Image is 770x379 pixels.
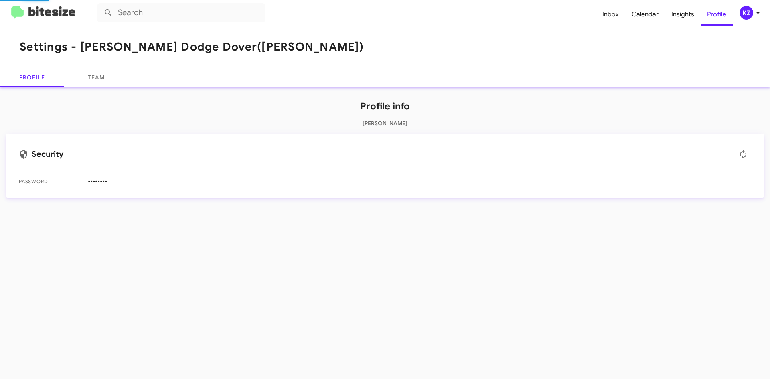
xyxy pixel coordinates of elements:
a: Inbox [596,3,625,26]
span: Password [19,178,81,186]
button: KZ [733,6,761,20]
span: •••••••• [88,178,751,186]
span: ([PERSON_NAME]) [257,40,364,54]
h1: Profile info [6,100,764,113]
a: Calendar [625,3,665,26]
mat-card-title: Security [19,146,751,162]
a: Profile [701,3,733,26]
a: Insights [665,3,701,26]
p: [PERSON_NAME] [6,119,764,127]
div: KZ [740,6,753,20]
a: Team [64,68,128,87]
h1: Settings - [PERSON_NAME] Dodge Dover [20,41,364,53]
input: Search [97,3,265,22]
